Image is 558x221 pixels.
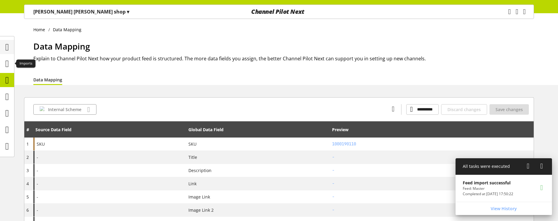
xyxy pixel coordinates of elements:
span: 3 [26,168,29,173]
span: All tasks were executed [463,163,510,169]
span: SKU [37,141,45,147]
p: Completed at Sep 23, 2025, 17:50:22 [463,191,513,197]
a: View History [457,203,551,214]
div: Global Data Field [188,126,224,133]
span: Title [188,154,197,160]
span: View History [491,205,517,212]
h2: - [332,194,532,200]
span: 4 [26,181,29,186]
h2: - [332,180,532,187]
a: Home [33,26,48,33]
span: ▾ [127,8,129,15]
p: Feed: Master [463,186,513,191]
span: Description [188,167,212,174]
a: Feed import successfulFeed: MasterCompleted at [DATE] 17:50:22 [456,175,552,201]
h2: - [332,207,532,213]
span: - [37,194,38,200]
span: - [37,167,38,174]
span: - [37,154,38,160]
span: - [37,207,38,213]
a: Data Mapping [33,77,62,83]
span: 5 [26,194,29,200]
h2: Explain to Channel Pilot Next how your product feed is structured. The more data fields you assig... [33,55,534,62]
nav: main navigation [24,5,534,19]
span: Data Mapping [33,41,90,52]
span: - [37,180,38,187]
span: SKU [188,141,197,147]
div: Imports [16,59,35,68]
h2: - [332,167,532,174]
span: 6 [26,207,29,213]
span: 2 [26,154,29,160]
span: Link [188,180,197,187]
button: Save changes [489,104,529,115]
p: [PERSON_NAME] [PERSON_NAME] shop [33,8,129,15]
div: Preview [332,126,349,133]
button: Discard changes [441,104,487,115]
span: Save changes [495,106,523,113]
span: Image Link 2 [188,207,214,213]
div: Source Data Field [35,126,72,133]
p: Feed import successful [463,180,513,186]
span: Image Link [188,194,210,200]
h2: 1000190110 [332,141,532,147]
span: # [26,127,29,132]
h2: - [332,154,532,160]
span: 1 [26,141,29,147]
span: Discard changes [447,106,481,113]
